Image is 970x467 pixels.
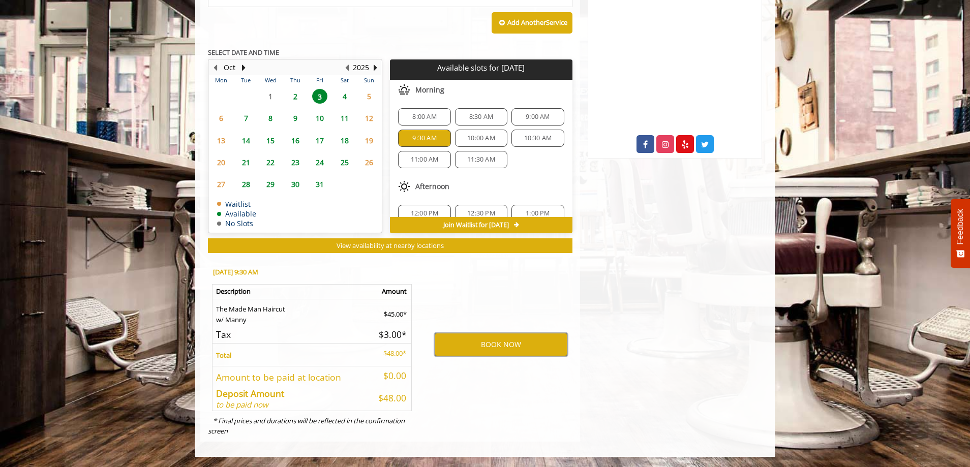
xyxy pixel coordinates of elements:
span: 31 [312,177,327,192]
td: Select day25 [332,151,356,173]
th: Fri [308,75,332,85]
button: 2025 [353,62,369,73]
p: $48.00* [372,348,407,359]
td: Select day16 [283,129,307,151]
span: 26 [361,155,377,170]
div: 10:30 AM [511,130,564,147]
td: Available [217,210,256,217]
i: to be paid now [216,399,268,410]
span: 24 [312,155,327,170]
span: 29 [263,177,278,192]
td: The Made Man Haircut w/ Manny [213,299,369,325]
td: Select day2 [283,85,307,107]
div: 11:30 AM [455,151,507,168]
h5: Tax [216,330,365,339]
span: Morning [415,86,444,94]
span: 11 [337,111,352,126]
span: 28 [238,177,254,192]
td: Select day26 [357,151,382,173]
td: Select day19 [357,129,382,151]
span: 22 [263,155,278,170]
td: Select day15 [258,129,283,151]
span: Join Waitlist for [DATE] [443,221,509,229]
h5: $0.00 [372,371,407,381]
td: Select day9 [283,107,307,129]
span: 13 [214,133,229,148]
td: Select day6 [209,107,233,129]
div: 12:00 PM [398,205,450,222]
div: 9:00 AM [511,108,564,126]
td: Select day27 [209,173,233,195]
span: 10:00 AM [467,134,495,142]
span: 12:00 PM [411,209,439,217]
div: 12:30 PM [455,205,507,222]
span: 20 [214,155,229,170]
td: Select day28 [233,173,258,195]
img: morning slots [398,84,410,96]
p: Available slots for [DATE] [394,64,568,72]
span: 6 [214,111,229,126]
td: Select day22 [258,151,283,173]
button: Oct [224,62,235,73]
b: Amount [382,287,407,296]
td: Select day12 [357,107,382,129]
div: 1:00 PM [511,205,564,222]
td: Select day11 [332,107,356,129]
span: View availability at nearby locations [337,241,444,250]
b: SELECT DATE AND TIME [208,48,279,57]
span: 9 [288,111,303,126]
td: Select day29 [258,173,283,195]
b: Total [216,351,231,360]
h5: Amount to be paid at location [216,372,365,382]
div: 10:00 AM [455,130,507,147]
span: 12:30 PM [467,209,495,217]
span: 4 [337,89,352,104]
td: Select day31 [308,173,332,195]
b: [DATE] 9:30 AM [213,267,258,276]
span: 23 [288,155,303,170]
span: 12 [361,111,377,126]
th: Sat [332,75,356,85]
span: 21 [238,155,254,170]
span: 9:00 AM [526,113,550,121]
td: No Slots [217,220,256,227]
th: Mon [209,75,233,85]
b: Add Another Service [507,18,567,27]
div: 11:00 AM [398,151,450,168]
td: Select day30 [283,173,307,195]
span: 11:30 AM [467,155,495,164]
span: 17 [312,133,327,148]
span: Feedback [956,209,965,244]
td: Select day14 [233,129,258,151]
button: Next Month [239,62,248,73]
span: 10 [312,111,327,126]
th: Thu [283,75,307,85]
h5: $3.00* [372,330,407,339]
td: Select day20 [209,151,233,173]
span: 7 [238,111,254,126]
td: $45.00* [369,299,412,325]
td: Select day13 [209,129,233,151]
span: Afternoon [415,182,449,191]
span: 8:30 AM [469,113,493,121]
td: Select day7 [233,107,258,129]
span: 18 [337,133,352,148]
button: Previous Year [343,62,351,73]
td: Select day21 [233,151,258,173]
span: 10:30 AM [524,134,552,142]
img: afternoon slots [398,180,410,193]
span: 27 [214,177,229,192]
span: 9:30 AM [412,134,436,142]
div: 8:00 AM [398,108,450,126]
span: 3 [312,89,327,104]
span: 2 [288,89,303,104]
td: Select day8 [258,107,283,129]
td: Select day24 [308,151,332,173]
span: 11:00 AM [411,155,439,164]
th: Sun [357,75,382,85]
button: View availability at nearby locations [208,238,572,253]
td: Select day18 [332,129,356,151]
span: 25 [337,155,352,170]
td: Select day5 [357,85,382,107]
